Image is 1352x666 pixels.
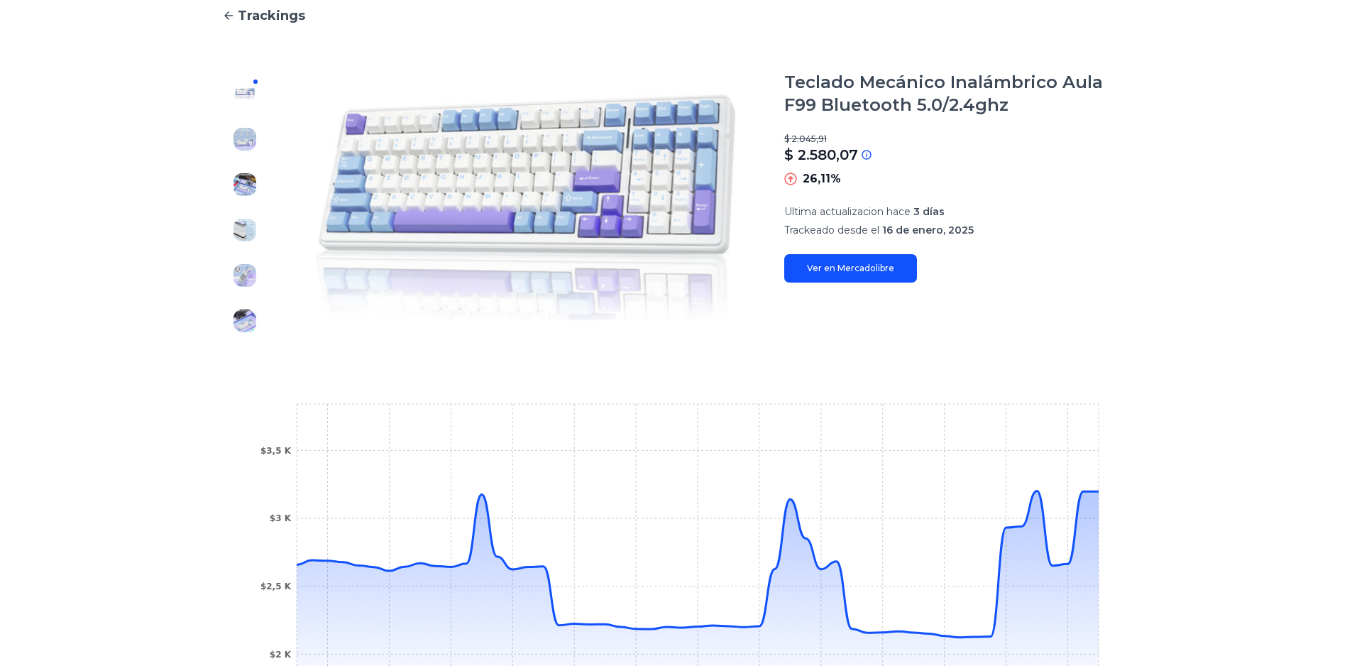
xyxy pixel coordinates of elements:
[784,145,858,165] p: $ 2.580,07
[296,71,756,344] img: Teclado Mecánico Inalámbrico Aula F99 Bluetooth 5.0/2.4ghz
[233,310,256,332] img: Teclado Mecánico Inalámbrico Aula F99 Bluetooth 5.0/2.4ghz
[233,82,256,105] img: Teclado Mecánico Inalámbrico Aula F99 Bluetooth 5.0/2.4ghz
[269,650,291,660] tspan: $2 K
[882,224,974,236] span: 16 de enero, 2025
[913,205,945,218] span: 3 días
[233,219,256,241] img: Teclado Mecánico Inalámbrico Aula F99 Bluetooth 5.0/2.4ghz
[233,264,256,287] img: Teclado Mecánico Inalámbrico Aula F99 Bluetooth 5.0/2.4ghz
[269,513,291,523] tspan: $3 K
[784,224,879,236] span: Trackeado desde el
[238,6,305,26] span: Trackings
[233,128,256,151] img: Teclado Mecánico Inalámbrico Aula F99 Bluetooth 5.0/2.4ghz
[222,6,1131,26] a: Trackings
[784,71,1131,116] h1: Teclado Mecánico Inalámbrico Aula F99 Bluetooth 5.0/2.4ghz
[233,173,256,196] img: Teclado Mecánico Inalámbrico Aula F99 Bluetooth 5.0/2.4ghz
[260,446,291,456] tspan: $3,5 K
[260,582,291,591] tspan: $2,5 K
[784,254,917,283] a: Ver en Mercadolibre
[784,133,1131,145] p: $ 2.045,91
[803,170,841,187] p: 26,11%
[784,205,911,218] span: Ultima actualizacion hace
